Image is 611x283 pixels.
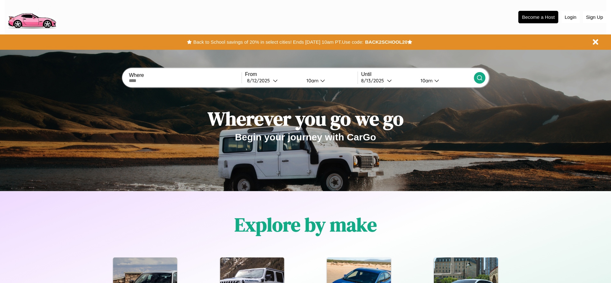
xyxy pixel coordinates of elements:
h1: Explore by make [235,212,377,238]
button: Become a Host [518,11,558,23]
button: 10am [301,77,358,84]
button: 10am [415,77,474,84]
img: logo [5,3,59,30]
label: Until [361,71,474,77]
button: 8/12/2025 [245,77,301,84]
label: Where [129,72,241,78]
button: Login [561,11,580,23]
label: From [245,71,358,77]
b: BACK2SCHOOL20 [365,39,407,45]
div: 10am [417,78,434,84]
button: Sign Up [583,11,606,23]
button: Back to School savings of 20% in select cities! Ends [DATE] 10am PT.Use code: [192,38,365,47]
div: 10am [303,78,320,84]
div: 8 / 12 / 2025 [247,78,273,84]
div: 8 / 13 / 2025 [361,78,387,84]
